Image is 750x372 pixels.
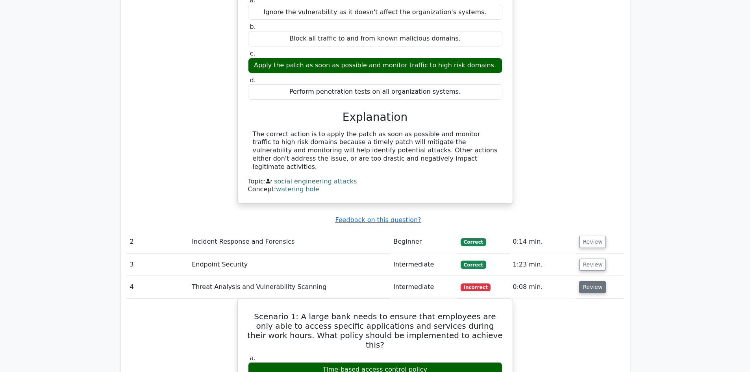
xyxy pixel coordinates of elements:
span: Correct [461,261,486,268]
a: watering hole [276,185,319,193]
div: Concept: [248,185,502,194]
td: Incident Response and Forensics [189,231,390,253]
a: social engineering attacks [274,178,357,185]
span: d. [250,76,256,84]
div: Topic: [248,178,502,186]
div: Apply the patch as soon as possible and monitor traffic to high risk domains. [248,58,502,73]
span: Correct [461,238,486,246]
td: 0:08 min. [509,276,576,298]
span: a. [250,354,256,362]
div: Block all traffic to and from known malicious domains. [248,31,502,46]
td: 4 [127,276,189,298]
button: Review [579,259,606,271]
button: Review [579,236,606,248]
td: 0:14 min. [509,231,576,253]
div: The correct action is to apply the patch as soon as possible and monitor traffic to high risk dom... [253,130,498,171]
button: Review [579,281,606,293]
div: Ignore the vulnerability as it doesn't affect the organization's systems. [248,5,502,20]
div: Perform penetration tests on all organization systems. [248,84,502,100]
td: Beginner [390,231,457,253]
span: Incorrect [461,283,491,291]
h5: Scenario 1: A large bank needs to ensure that employees are only able to access specific applicat... [247,312,503,350]
a: Feedback on this question? [335,216,421,224]
h3: Explanation [253,111,498,124]
td: 3 [127,254,189,276]
td: Endpoint Security [189,254,390,276]
td: Intermediate [390,276,457,298]
td: Intermediate [390,254,457,276]
span: c. [250,50,256,57]
td: 1:23 min. [509,254,576,276]
td: Threat Analysis and Vulnerability Scanning [189,276,390,298]
td: 2 [127,231,189,253]
span: b. [250,23,256,30]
